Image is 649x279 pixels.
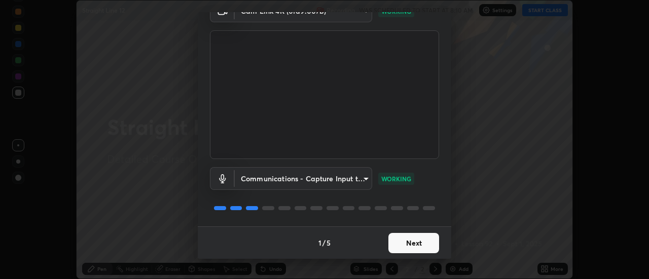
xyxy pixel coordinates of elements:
div: Cam Link 4K (0fd9:007b) [235,167,372,190]
h4: 1 [318,237,321,248]
p: WORKING [381,174,411,183]
h4: / [322,237,326,248]
button: Next [388,233,439,253]
h4: 5 [327,237,331,248]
